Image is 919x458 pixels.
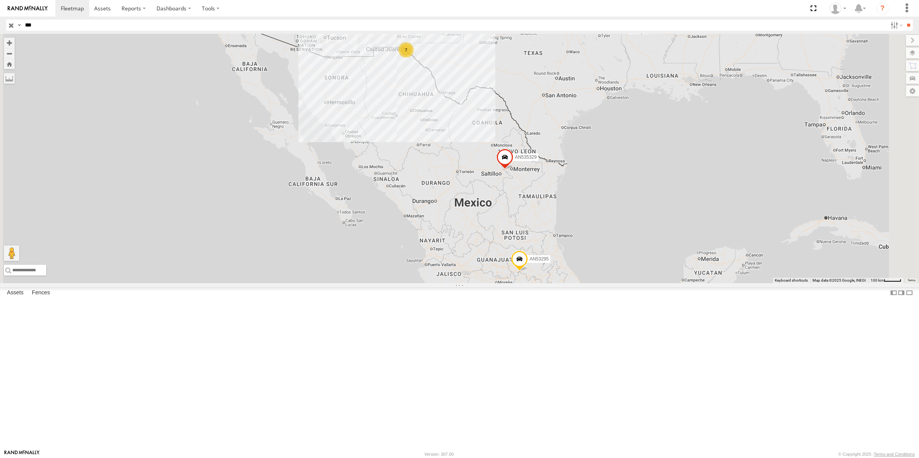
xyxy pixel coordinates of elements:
[897,287,905,298] label: Dock Summary Table to the Right
[4,450,40,458] a: Visit our Website
[529,256,549,261] span: AN53295
[887,20,904,31] label: Search Filter Options
[16,20,22,31] label: Search Query
[8,6,48,11] img: rand-logo.svg
[3,287,27,298] label: Assets
[871,278,884,282] span: 100 km
[906,86,919,96] label: Map Settings
[425,452,454,456] div: Version: 307.00
[398,42,414,58] div: 7
[876,2,889,15] i: ?
[4,59,15,69] button: Zoom Home
[515,154,537,159] span: AN535329
[4,38,15,48] button: Zoom in
[812,278,866,282] span: Map data ©2025 Google, INEGI
[874,452,915,456] a: Terms and Conditions
[868,278,904,283] button: Map Scale: 100 km per 42 pixels
[838,452,915,456] div: © Copyright 2025 -
[775,278,808,283] button: Keyboard shortcuts
[4,48,15,59] button: Zoom out
[906,287,913,298] label: Hide Summary Table
[28,287,54,298] label: Fences
[907,279,916,282] a: Terms (opens in new tab)
[827,3,849,14] div: Roberto Garcia
[890,287,897,298] label: Dock Summary Table to the Left
[4,246,19,261] button: Drag Pegman onto the map to open Street View
[4,73,15,84] label: Measure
